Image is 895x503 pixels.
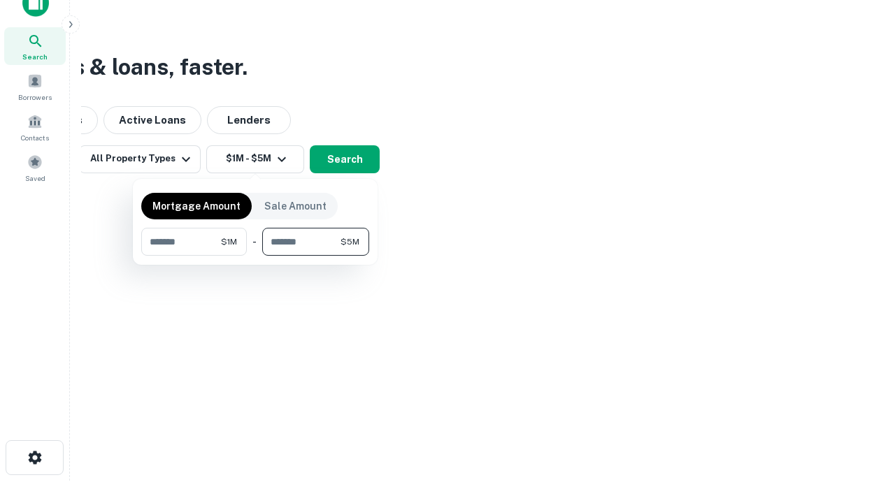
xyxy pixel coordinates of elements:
[221,235,237,248] span: $1M
[341,235,359,248] span: $5M
[252,228,257,256] div: -
[264,198,327,214] p: Sale Amount
[152,198,241,214] p: Mortgage Amount
[825,391,895,458] iframe: Chat Widget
